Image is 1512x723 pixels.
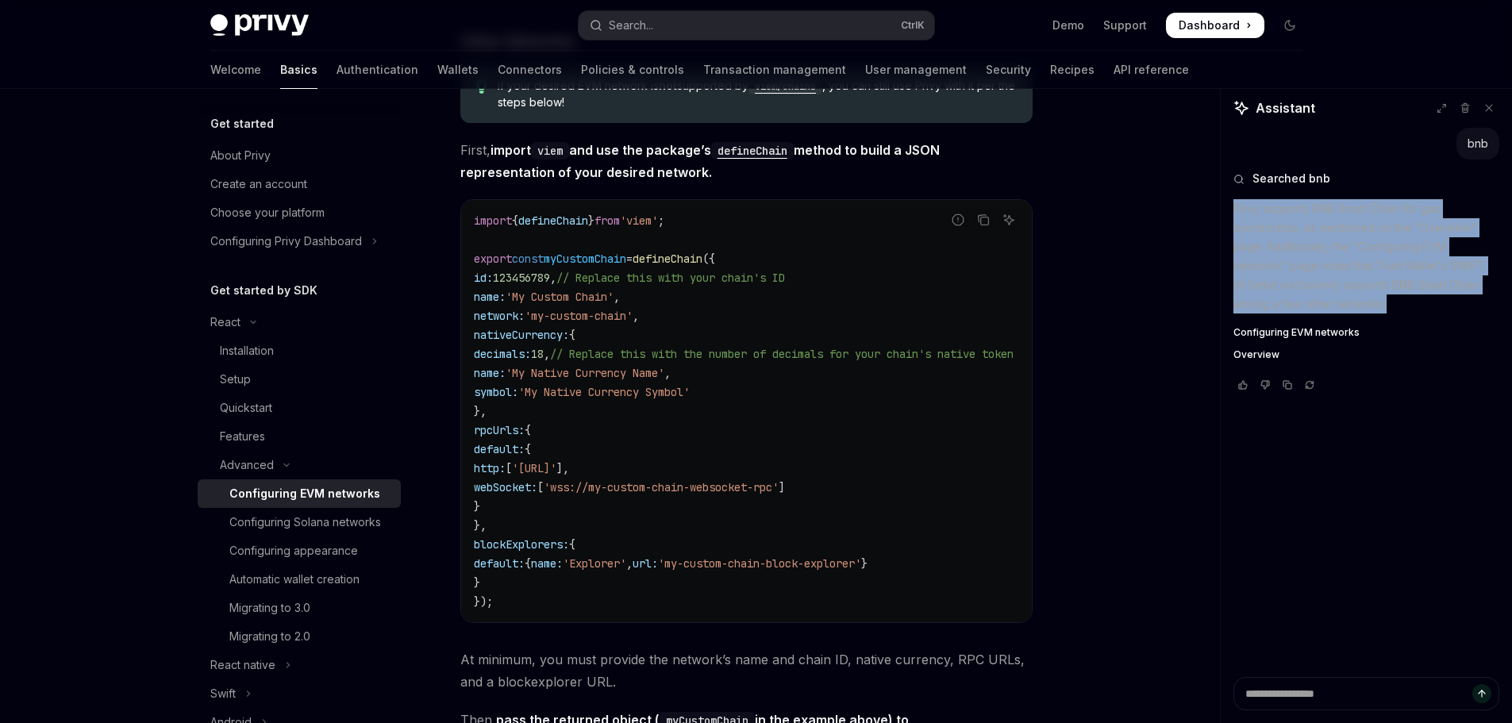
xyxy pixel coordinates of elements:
span: id: [474,271,493,285]
span: decimals: [474,347,531,361]
span: default: [474,556,525,571]
a: Configuring Solana networks [198,508,401,536]
div: React [210,313,240,332]
span: 'My Native Currency Name' [506,366,664,380]
div: Configuring Solana networks [229,513,381,532]
div: React native [210,656,275,675]
a: Quickstart [198,394,401,422]
button: Ask AI [998,210,1019,230]
span: , [626,556,633,571]
span: export [474,252,512,266]
div: Choose your platform [210,203,325,222]
span: Dashboard [1179,17,1240,33]
a: Migrating to 2.0 [198,622,401,651]
div: Migrating to 2.0 [229,627,310,646]
span: const [512,252,544,266]
span: } [474,499,480,513]
div: Advanced [220,456,274,475]
a: Support [1103,17,1147,33]
a: Create an account [198,170,401,198]
span: import [474,213,512,228]
span: name: [474,290,506,304]
div: Automatic wallet creation [229,570,360,589]
span: 'My Custom Chain' [506,290,614,304]
span: // Replace this with your chain's ID [556,271,785,285]
span: { [569,328,575,342]
span: [ [537,480,544,494]
span: , [664,366,671,380]
span: http: [474,461,506,475]
span: from [594,213,620,228]
span: name: [474,366,506,380]
a: Policies & controls [581,51,684,89]
span: name: [531,556,563,571]
span: url: [633,556,658,571]
a: Welcome [210,51,261,89]
h5: Get started by SDK [210,281,317,300]
textarea: Ask a question... [1233,677,1499,710]
span: , [544,347,550,361]
p: Privy supports BNB Smart Chain for gas sponsorship, as mentioned on the "Overview" page. Addition... [1233,199,1499,313]
a: Installation [198,337,401,365]
span: 'My Native Currency Symbol' [518,385,690,399]
button: Copy the contents from the code block [973,210,994,230]
span: { [525,556,531,571]
span: Searched bnb [1252,171,1330,187]
button: Vote that response was not good [1256,377,1275,393]
button: Toggle React native section [198,651,401,679]
div: Setup [220,370,251,389]
span: Configuring EVM networks [1233,326,1360,339]
span: network: [474,309,525,323]
button: Vote that response was good [1233,377,1252,393]
span: blockExplorers: [474,537,569,552]
div: Configuring appearance [229,541,358,560]
span: ] [779,480,785,494]
span: { [569,537,575,552]
div: bnb [1468,136,1488,152]
a: Demo [1052,17,1084,33]
a: Recipes [1050,51,1095,89]
span: defineChain [518,213,588,228]
span: }, [474,518,487,533]
a: defineChain [711,142,794,158]
a: User management [865,51,967,89]
a: viem/chains [748,79,822,92]
div: Quickstart [220,398,272,417]
img: dark logo [210,14,309,37]
span: 'Explorer' [563,556,626,571]
a: Transaction management [703,51,846,89]
span: Ctrl K [901,19,925,32]
a: Basics [280,51,317,89]
span: { [525,442,531,456]
span: { [512,213,518,228]
a: Wallets [437,51,479,89]
a: Setup [198,365,401,394]
span: ], [556,461,569,475]
span: 'my-custom-chain-block-explorer' [658,556,861,571]
span: } [474,575,480,590]
button: Toggle Configuring Privy Dashboard section [198,227,401,256]
span: = [626,252,633,266]
span: , [614,290,620,304]
button: Open search [579,11,934,40]
a: Overview [1233,348,1499,361]
span: [ [506,461,512,475]
div: Search... [609,16,653,35]
span: 'my-custom-chain' [525,309,633,323]
a: Security [986,51,1031,89]
div: Features [220,427,265,446]
button: Report incorrect code [948,210,968,230]
span: , [550,271,556,285]
div: Configuring EVM networks [229,484,380,503]
a: Configuring appearance [198,536,401,565]
span: Overview [1233,348,1279,361]
div: About Privy [210,146,271,165]
span: At minimum, you must provide the network’s name and chain ID, native currency, RPC URLs, and a bl... [460,648,1033,693]
div: Create an account [210,175,307,194]
span: rpcUrls: [474,423,525,437]
span: default: [474,442,525,456]
a: Dashboard [1166,13,1264,38]
span: , [633,309,639,323]
div: Swift [210,684,236,703]
span: 123456789 [493,271,550,285]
